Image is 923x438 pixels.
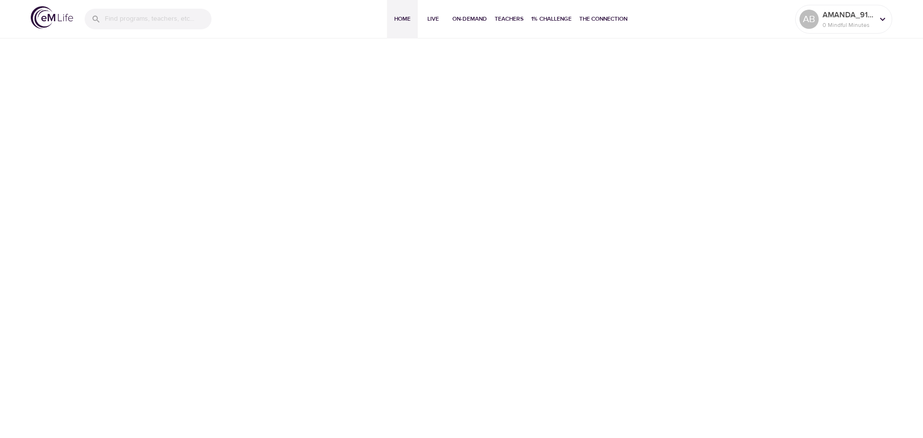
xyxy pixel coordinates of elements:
span: Teachers [495,14,524,24]
div: AB [799,10,819,29]
input: Find programs, teachers, etc... [105,9,212,29]
img: logo [31,6,73,29]
span: Home [391,14,414,24]
p: AMANDA_911080 [823,9,873,21]
p: 0 Mindful Minutes [823,21,873,29]
span: 1% Challenge [531,14,572,24]
span: The Connection [579,14,627,24]
span: Live [422,14,445,24]
span: On-Demand [452,14,487,24]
